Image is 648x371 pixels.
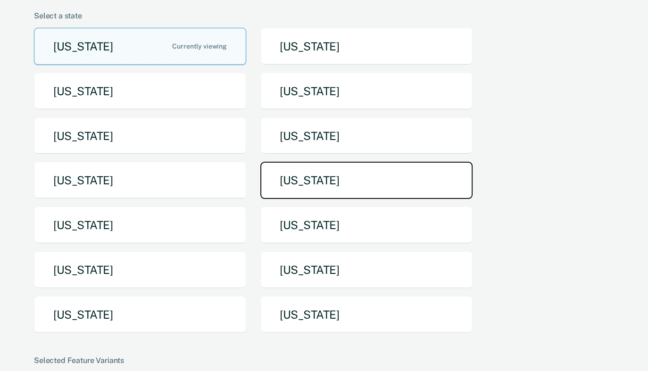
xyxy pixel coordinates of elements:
button: [US_STATE] [34,251,246,289]
button: [US_STATE] [260,206,473,244]
button: [US_STATE] [260,296,473,333]
button: [US_STATE] [34,117,246,155]
button: [US_STATE] [260,251,473,289]
button: [US_STATE] [34,296,246,333]
div: Select a state [34,11,610,20]
button: [US_STATE] [260,28,473,65]
div: Selected Feature Variants [34,356,610,365]
button: [US_STATE] [34,28,246,65]
button: [US_STATE] [260,162,473,199]
button: [US_STATE] [34,162,246,199]
button: [US_STATE] [34,206,246,244]
button: [US_STATE] [260,117,473,155]
button: [US_STATE] [260,73,473,110]
button: [US_STATE] [34,73,246,110]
